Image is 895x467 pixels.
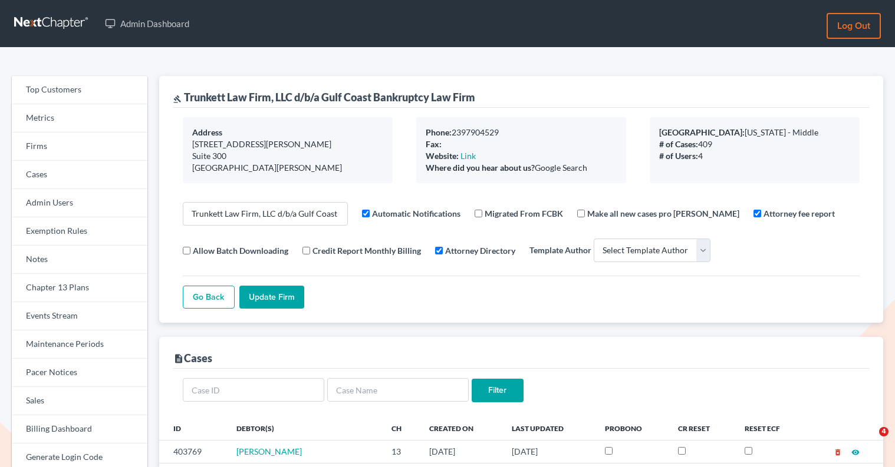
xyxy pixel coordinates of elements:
a: Link [460,151,476,161]
th: Debtor(s) [227,416,382,440]
th: ID [159,416,227,440]
a: Log out [827,13,881,39]
iframe: Intercom live chat [855,427,883,455]
b: Fax: [426,139,442,149]
input: Update Firm [239,286,304,309]
b: Where did you hear about us? [426,163,535,173]
a: Events Stream [12,302,147,330]
th: Last Updated [502,416,595,440]
th: Created On [420,416,502,440]
a: Admin Dashboard [99,13,195,34]
a: Firms [12,133,147,161]
div: Google Search [426,162,617,174]
label: Credit Report Monthly Billing [312,244,421,257]
label: Migrated From FCBK [485,207,563,220]
a: Pacer Notices [12,359,147,387]
a: delete_forever [834,446,842,456]
label: Automatic Notifications [372,207,460,220]
div: 409 [659,138,850,150]
b: Website: [426,151,459,161]
input: Case Name [327,378,469,402]
i: description [173,353,184,364]
a: [PERSON_NAME] [236,446,302,456]
div: 2397904529 [426,127,617,138]
a: Billing Dashboard [12,415,147,443]
th: Reset ECF [735,416,806,440]
label: Attorney Directory [445,244,515,257]
input: Case ID [183,378,324,402]
b: [GEOGRAPHIC_DATA]: [659,127,745,137]
div: 4 [659,150,850,162]
a: Exemption Rules [12,217,147,246]
td: [DATE] [420,440,502,463]
a: Admin Users [12,189,147,217]
div: [US_STATE] - Middle [659,127,850,138]
a: Maintenance Periods [12,330,147,359]
label: Make all new cases pro [PERSON_NAME] [587,207,739,220]
div: Cases [173,351,212,365]
label: Template Author [529,244,591,256]
a: Go Back [183,286,235,309]
span: 4 [879,427,889,436]
a: Notes [12,246,147,274]
a: Sales [12,387,147,415]
a: Top Customers [12,76,147,104]
div: Trunkett Law Firm, LLC d/b/a Gulf Coast Bankruptcy Law Firm [173,90,475,104]
th: CR Reset [669,416,735,440]
b: Address [192,127,222,137]
b: # of Cases: [659,139,698,149]
th: ProBono [595,416,669,440]
a: Cases [12,161,147,189]
label: Attorney fee report [764,207,835,220]
i: visibility [851,448,860,456]
td: 403769 [159,440,227,463]
i: delete_forever [834,448,842,456]
a: visibility [851,446,860,456]
td: [DATE] [502,440,595,463]
th: Ch [382,416,420,440]
i: gavel [173,95,182,103]
a: Metrics [12,104,147,133]
div: [GEOGRAPHIC_DATA][PERSON_NAME] [192,162,383,174]
input: Filter [472,379,524,402]
div: Suite 300 [192,150,383,162]
label: Allow Batch Downloading [193,244,288,257]
b: Phone: [426,127,452,137]
div: [STREET_ADDRESS][PERSON_NAME] [192,138,383,150]
a: Chapter 13 Plans [12,274,147,302]
td: 13 [382,440,420,463]
b: # of Users: [659,151,698,161]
